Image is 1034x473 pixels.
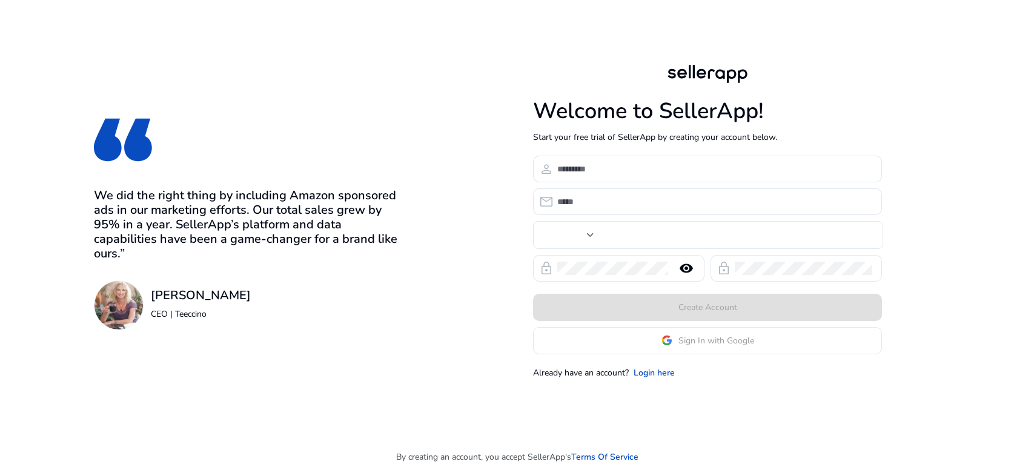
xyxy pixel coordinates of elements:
a: Login here [634,366,675,379]
span: lock [539,261,554,276]
span: email [539,194,554,209]
p: Already have an account? [533,366,629,379]
mat-icon: remove_red_eye [672,261,701,276]
p: Start your free trial of SellerApp by creating your account below. [533,131,882,144]
p: CEO | Teeccino [151,308,251,320]
h1: Welcome to SellerApp! [533,98,882,124]
h3: We did the right thing by including Amazon sponsored ads in our marketing efforts. Our total sale... [94,188,404,261]
span: lock [717,261,731,276]
a: Terms Of Service [571,451,638,463]
h3: [PERSON_NAME] [151,288,251,303]
span: person [539,162,554,176]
